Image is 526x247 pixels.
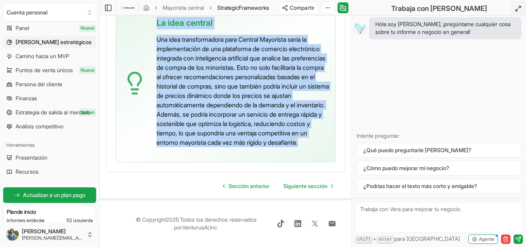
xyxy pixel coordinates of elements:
kbd: enter [376,236,394,243]
a: VenturusAI, [182,224,210,231]
font: Sección anterior [229,183,269,189]
font: Inc. [210,224,218,231]
a: Mayorista central [163,4,204,12]
font: Intente preguntar: [357,132,400,139]
a: Actualizar a un plan pago [3,187,96,203]
font: Actualizar a un plan pago [23,192,85,198]
font: 2 [69,217,72,223]
font: Estrategia de salida al mercado [16,109,91,116]
font: Persona del cliente [16,81,62,87]
a: Camino hacia un MVP [3,50,96,62]
font: Panel [16,25,29,31]
font: Mayorista central [163,4,204,11]
img: logo [120,3,135,12]
font: ¿Cómo puedo mejorar mi negocio? [363,165,449,171]
kbd: shift [355,236,373,243]
font: © Copyright [136,216,166,223]
font: La idea central [157,18,213,28]
font: Siguiente sección [283,183,327,189]
font: Cuenta personal [7,9,47,16]
font: ¿Qué puedo preguntarle [PERSON_NAME]? [363,147,471,153]
a: Finanzas [3,92,96,105]
font: Nuevo [81,67,95,73]
a: Estrategia de salida al mercadoNuevo [3,106,96,119]
button: Agente [468,235,498,244]
span: StrategicFrameworks [217,4,269,12]
button: ¿Cómo puedo mejorar mi negocio? [357,161,521,176]
font: Recursos [16,168,39,175]
font: Puntos de venta únicos [16,67,73,73]
font: Análisis competitivo [16,123,63,130]
a: Persona del cliente [3,78,96,91]
font: / [68,217,69,223]
font: Finanzas [16,95,37,101]
font: 2025. [166,216,180,223]
font: Nuevo [81,109,95,115]
font: para [GEOGRAPHIC_DATA] [394,235,460,242]
img: Vera [354,22,366,34]
font: 1 [66,217,68,223]
span: Frameworks [239,4,269,11]
button: Seleccione una organización [3,3,96,22]
a: Ir a la página anterior [217,178,276,194]
button: Compartir [278,2,318,14]
button: ¿Podrías hacer el texto más corto y amigable? [357,179,521,194]
font: de inicio [17,208,36,215]
font: Todos los derechos reservados por [174,216,257,231]
button: [PERSON_NAME][PERSON_NAME][EMAIL_ADDRESS][PERSON_NAME][DOMAIN_NAME] [3,225,96,244]
font: [PERSON_NAME] [22,228,66,235]
font: [PERSON_NAME][EMAIL_ADDRESS][PERSON_NAME][DOMAIN_NAME] [22,235,171,241]
font: Una idea transformadora para Central Mayorista sería la implementación de una plataforma de comer... [157,36,329,146]
font: ¿Podrías hacer el texto más corto y amigable? [363,183,477,189]
font: Trabaja con [PERSON_NAME] [391,4,487,12]
font: Nuevo [81,25,95,31]
a: Presentación [3,151,96,164]
button: ¿Qué puedo preguntarle [PERSON_NAME]? [357,143,521,158]
font: Informes estándar [7,217,45,223]
a: Ir a la página siguiente [277,178,339,194]
nav: paginación [217,178,339,194]
font: Plan [7,208,17,215]
font: Hola soy [PERSON_NAME], ¡pregúntame cualquier cosa sobre tu informe o negocio en general! [375,21,510,35]
font: Presentación [16,154,47,161]
font: Herramientas [6,142,35,148]
font: [PERSON_NAME] estratégicos [16,39,91,45]
a: Recursos [3,165,96,178]
a: Análisis competitivo [3,120,96,133]
nav: migaja de pan [143,4,269,12]
a: PanelNuevo [3,22,96,34]
a: Puntos de venta únicosNuevo [3,64,96,76]
font: + [373,235,376,242]
font: Agente [479,236,494,242]
font: izquierda [73,217,93,223]
font: Camino hacia un MVP [16,53,69,59]
font: Compartir [290,4,315,11]
a: [PERSON_NAME] estratégicos [3,36,96,48]
img: ACg8ocJx4uZzdQNvLTsmU2NiVbMkelFm0oqHvgT8S3hcZmbu1okj5Pg=s96-c [6,228,19,241]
